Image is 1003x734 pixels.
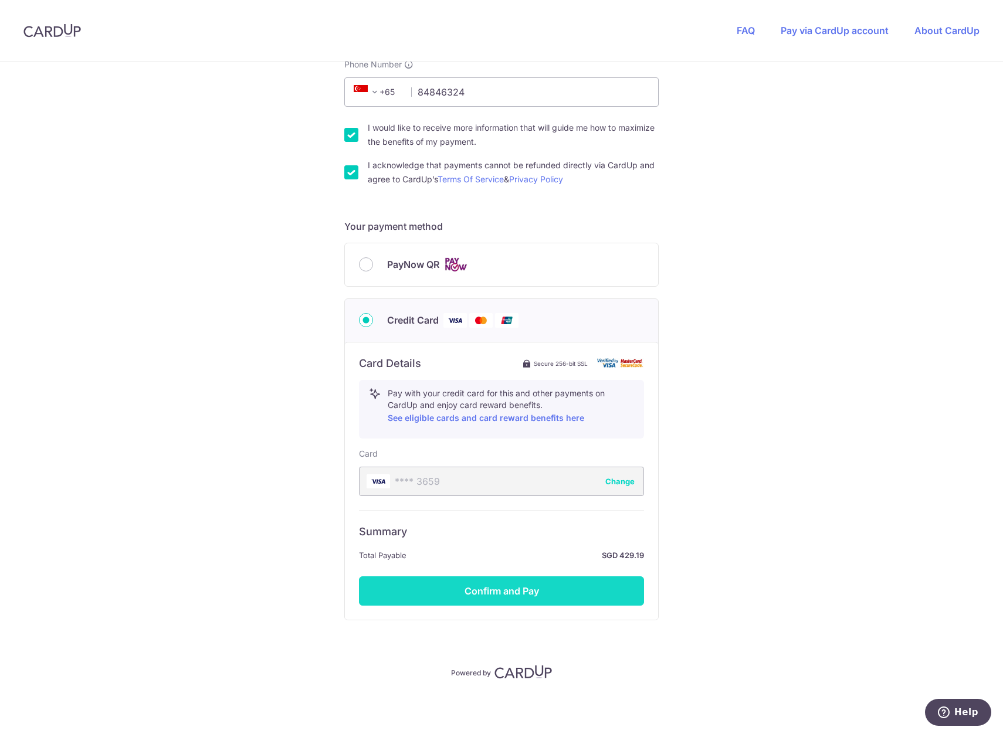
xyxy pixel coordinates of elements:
a: Pay via CardUp account [781,25,889,36]
a: About CardUp [914,25,980,36]
button: Change [605,475,635,487]
img: Visa [443,313,467,328]
span: Credit Card [387,313,439,327]
a: Privacy Policy [509,174,563,184]
a: See eligible cards and card reward benefits here [388,413,584,423]
span: +65 [350,85,403,99]
div: Credit Card Visa Mastercard Union Pay [359,313,644,328]
label: Card [359,448,378,460]
h5: Your payment method [344,219,659,233]
img: card secure [597,358,644,368]
a: Terms Of Service [438,174,504,184]
span: +65 [354,85,382,99]
h6: Summary [359,525,644,539]
strong: SGD 429.19 [411,548,644,562]
span: PayNow QR [387,257,439,271]
p: Powered by [451,666,491,678]
img: Mastercard [469,313,493,328]
a: FAQ [737,25,755,36]
img: Union Pay [495,313,519,328]
iframe: Opens a widget where you can find more information [924,699,991,728]
div: PayNow QR Cards logo [359,257,644,272]
span: Secure 256-bit SSL [534,359,588,368]
img: Cards logo [444,257,467,272]
p: Pay with your credit card for this and other payments on CardUp and enjoy card reward benefits. [388,388,634,425]
span: Total Payable [359,548,406,562]
img: CardUp [494,665,552,679]
label: I would like to receive more information that will guide me how to maximize the benefits of my pa... [368,121,659,149]
span: Phone Number [344,59,402,70]
button: Confirm and Pay [359,576,644,606]
label: I acknowledge that payments cannot be refunded directly via CardUp and agree to CardUp’s & [368,158,659,186]
h6: Card Details [359,356,421,371]
img: CardUp [23,23,81,38]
